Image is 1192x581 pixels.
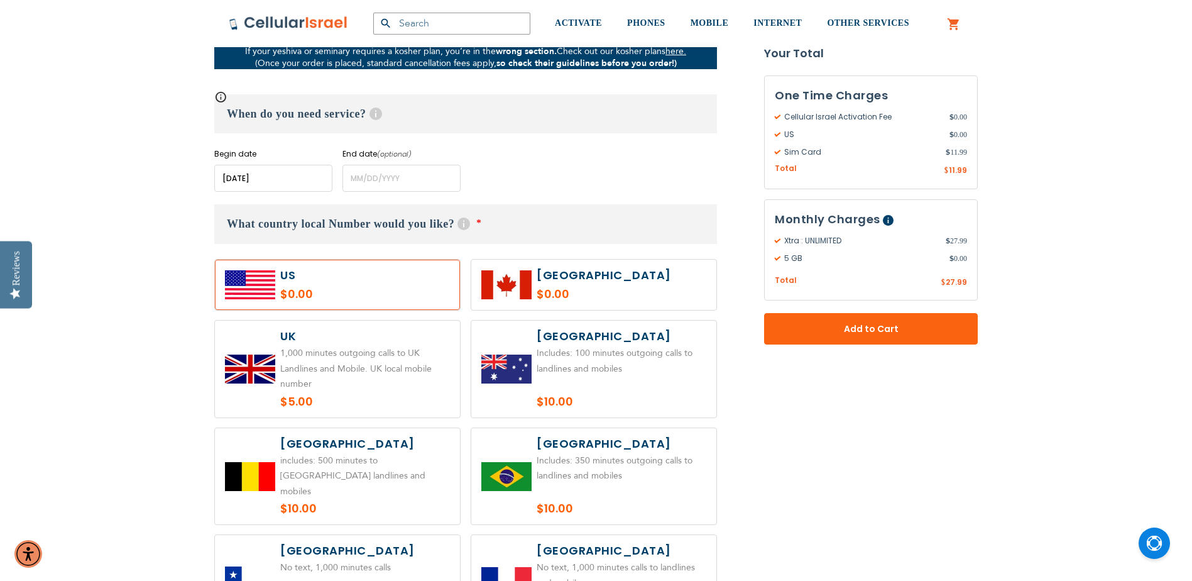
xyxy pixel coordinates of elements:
span: $ [946,235,950,246]
span: ACTIVATE [555,18,602,28]
span: 27.99 [946,235,967,246]
strong: wrong section. [496,45,557,57]
span: Help [457,218,470,230]
span: Add to Cart [806,323,936,336]
span: PHONES [627,18,665,28]
span: $ [941,277,946,289]
span: 11.99 [949,165,967,175]
span: 27.99 [946,277,967,287]
img: Cellular Israel Logo [229,16,348,31]
span: Help [883,215,894,226]
strong: Your Total [764,44,978,63]
span: Help [369,108,382,120]
span: $ [944,165,949,177]
span: $ [949,111,954,123]
a: here. [665,45,686,57]
h3: One Time Charges [775,86,967,105]
span: INTERNET [753,18,802,28]
span: Total [775,163,797,175]
span: Cellular Israel Activation Fee [775,111,949,123]
label: End date [342,148,461,160]
div: Reviews [11,251,22,285]
button: Add to Cart [764,313,978,345]
span: 5 GB [775,253,949,264]
span: US [775,129,949,140]
span: 0.00 [949,129,967,140]
input: Search [373,13,530,35]
p: If your yeshiva or seminary requires a kosher plan, you’re in the Check out our kosher plans (Onc... [214,45,717,69]
input: MM/DD/YYYY [214,165,332,192]
div: Accessibility Menu [14,540,42,568]
span: What country local Number would you like? [227,218,454,230]
label: Begin date [214,148,332,160]
span: Sim Card [775,147,946,158]
span: Xtra : UNLIMITED [775,235,946,246]
span: OTHER SERVICES [827,18,909,28]
h3: When do you need service? [214,94,717,133]
span: $ [949,129,954,140]
span: MOBILE [691,18,729,28]
span: Total [775,275,797,287]
strong: so check their guidelines before you order!) [496,57,677,69]
span: Monthly Charges [775,211,880,227]
input: MM/DD/YYYY [342,165,461,192]
span: 0.00 [949,111,967,123]
i: (optional) [377,149,412,159]
span: $ [949,253,954,264]
span: 0.00 [949,253,967,264]
span: 11.99 [946,147,967,158]
span: $ [946,147,950,158]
